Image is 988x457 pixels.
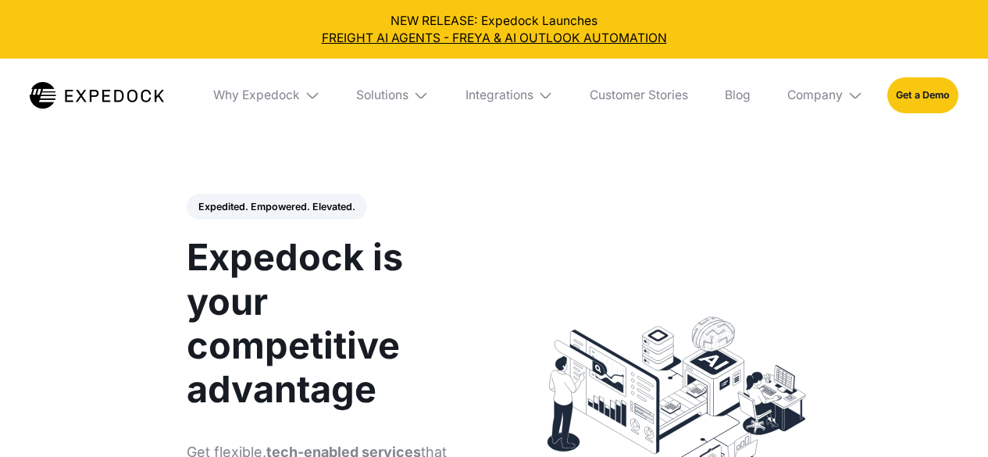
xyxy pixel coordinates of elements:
div: NEW RELEASE: Expedock Launches [12,12,976,47]
div: Why Expedock [201,59,332,132]
a: Get a Demo [887,77,958,112]
h1: Expedock is your competitive advantage [187,235,476,411]
div: Company [775,59,875,132]
div: Solutions [356,87,408,103]
a: Blog [713,59,763,132]
a: FREIGHT AI AGENTS - FREYA & AI OUTLOOK AUTOMATION [12,30,976,47]
div: Integrations [465,87,533,103]
div: Why Expedock [213,87,300,103]
div: Integrations [453,59,565,132]
a: Customer Stories [578,59,701,132]
div: Solutions [344,59,441,132]
div: Company [787,87,843,103]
